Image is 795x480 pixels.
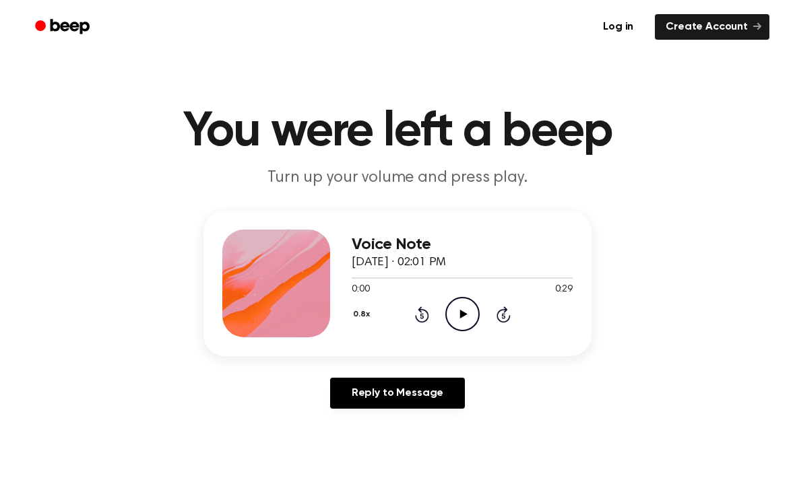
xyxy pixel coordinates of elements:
span: [DATE] · 02:01 PM [352,256,446,269]
span: 0:00 [352,283,369,297]
span: 0:29 [555,283,573,297]
a: Reply to Message [330,378,465,409]
a: Log in [590,11,647,42]
h1: You were left a beep [53,108,742,156]
h3: Voice Note [352,236,573,254]
a: Beep [26,14,102,40]
a: Create Account [655,14,769,40]
p: Turn up your volume and press play. [139,167,656,189]
button: 0.8x [352,303,375,326]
